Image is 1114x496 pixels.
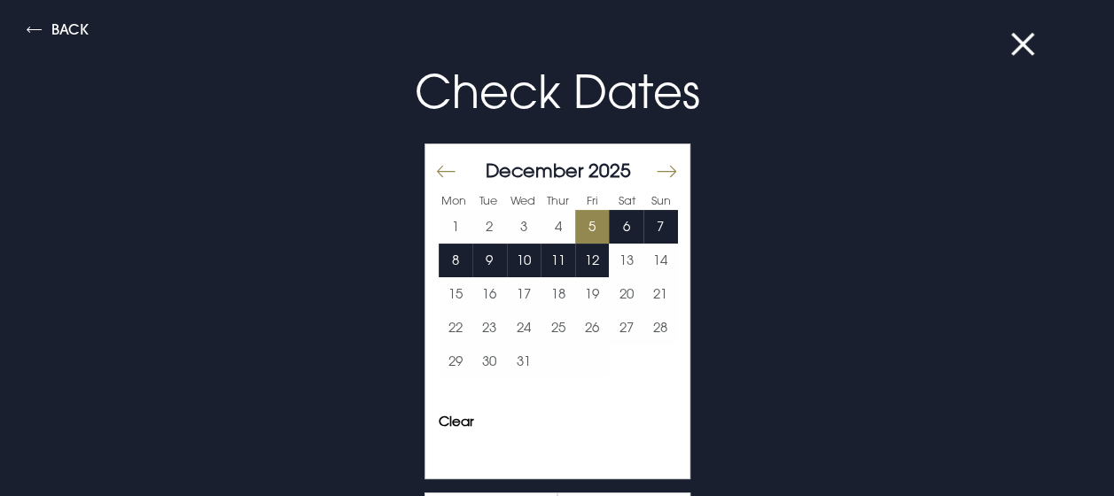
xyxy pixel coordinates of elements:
td: Choose Monday, December 8, 2025 as your end date. [439,244,473,277]
button: 30 [472,345,507,378]
button: 12 [575,244,610,277]
button: 11 [541,244,575,277]
td: Choose Wednesday, December 17, 2025 as your end date. [507,277,541,311]
button: 4 [541,210,575,244]
button: 1 [439,210,473,244]
span: 2025 [588,159,631,182]
td: Choose Wednesday, December 31, 2025 as your end date. [507,345,541,378]
button: 14 [643,244,678,277]
td: Choose Saturday, December 13, 2025 as your end date. [609,244,643,277]
td: Choose Monday, December 1, 2025 as your end date. [439,210,473,244]
button: 2 [472,210,507,244]
td: Choose Wednesday, December 3, 2025 as your end date. [507,210,541,244]
button: 31 [507,345,541,378]
td: Choose Monday, December 15, 2025 as your end date. [439,277,473,311]
button: Move backward to switch to the previous month. [435,152,456,190]
td: Choose Thursday, December 11, 2025 as your end date. [541,244,575,277]
td: Choose Wednesday, December 10, 2025 as your end date. [507,244,541,277]
td: Choose Friday, December 12, 2025 as your end date. [575,244,610,277]
button: 19 [575,277,610,311]
td: Choose Wednesday, December 24, 2025 as your end date. [507,311,541,345]
td: Selected. Friday, December 5, 2025 [575,210,610,244]
button: 3 [507,210,541,244]
td: Choose Sunday, December 14, 2025 as your end date. [643,244,678,277]
button: 28 [643,311,678,345]
td: Choose Saturday, December 20, 2025 as your end date. [609,277,643,311]
td: Choose Monday, December 29, 2025 as your end date. [439,345,473,378]
td: Choose Tuesday, December 9, 2025 as your end date. [472,244,507,277]
td: Choose Friday, December 26, 2025 as your end date. [575,311,610,345]
span: December [486,159,583,182]
td: Choose Tuesday, December 2, 2025 as your end date. [472,210,507,244]
td: Choose Sunday, December 21, 2025 as your end date. [643,277,678,311]
td: Choose Sunday, December 7, 2025 as your end date. [643,210,678,244]
button: 26 [575,311,610,345]
button: 23 [472,311,507,345]
button: 5 [575,210,610,244]
button: 18 [541,277,575,311]
button: 8 [439,244,473,277]
button: 25 [541,311,575,345]
td: Choose Sunday, December 28, 2025 as your end date. [643,311,678,345]
button: 9 [472,244,507,277]
button: 16 [472,277,507,311]
td: Choose Saturday, December 6, 2025 as your end date. [609,210,643,244]
td: Choose Tuesday, December 16, 2025 as your end date. [472,277,507,311]
button: 17 [507,277,541,311]
button: 29 [439,345,473,378]
td: Choose Friday, December 19, 2025 as your end date. [575,277,610,311]
button: 15 [439,277,473,311]
button: 27 [609,311,643,345]
button: 7 [643,210,678,244]
p: Check Dates [136,58,979,126]
button: 13 [609,244,643,277]
button: 24 [507,311,541,345]
button: 20 [609,277,643,311]
button: 22 [439,311,473,345]
button: 21 [643,277,678,311]
td: Choose Thursday, December 25, 2025 as your end date. [541,311,575,345]
td: Choose Monday, December 22, 2025 as your end date. [439,311,473,345]
td: Choose Tuesday, December 30, 2025 as your end date. [472,345,507,378]
button: 6 [609,210,643,244]
td: Choose Thursday, December 18, 2025 as your end date. [541,277,575,311]
button: Move forward to switch to the next month. [655,152,676,190]
button: 10 [507,244,541,277]
button: Clear [439,415,474,428]
button: Back [27,22,89,43]
td: Choose Thursday, December 4, 2025 as your end date. [541,210,575,244]
td: Choose Saturday, December 27, 2025 as your end date. [609,311,643,345]
td: Choose Tuesday, December 23, 2025 as your end date. [472,311,507,345]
